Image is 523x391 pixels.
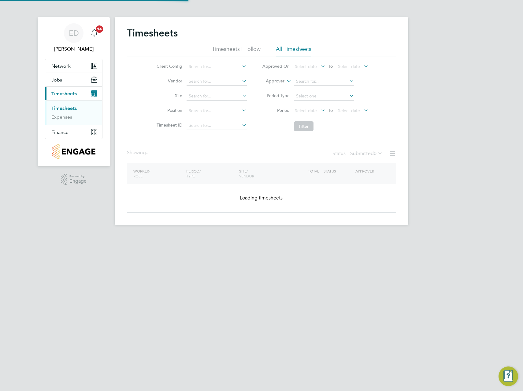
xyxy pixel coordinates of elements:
span: 14 [96,25,103,33]
button: Engage Resource Center [499,366,518,386]
label: Submitted [350,150,383,157]
a: Go to home page [45,144,102,159]
span: To [327,62,335,70]
button: Timesheets [45,87,102,100]
img: countryside-properties-logo-retina.png [52,144,95,159]
label: Period [262,108,290,113]
label: Approved On [262,63,290,69]
input: Search for... [187,107,247,115]
div: Status [332,150,384,158]
div: Showing [127,150,151,156]
span: ... [146,150,150,156]
input: Search for... [187,92,247,101]
span: Jobs [51,77,62,83]
span: To [327,106,335,114]
label: Position [155,108,182,113]
label: Timesheet ID [155,122,182,128]
input: Search for... [187,77,247,86]
span: Powered by [69,174,87,179]
label: Vendor [155,78,182,84]
a: ED[PERSON_NAME] [45,23,102,53]
a: Powered byEngage [61,174,87,185]
span: Engage [69,179,87,184]
span: Select date [338,64,360,69]
span: Network [51,63,71,69]
span: ED [69,29,79,37]
label: Client Config [155,63,182,69]
button: Network [45,59,102,73]
button: Jobs [45,73,102,86]
nav: Main navigation [38,17,110,166]
input: Search for... [294,77,354,86]
a: Expenses [51,114,72,120]
span: Finance [51,129,69,135]
button: Finance [45,125,102,139]
input: Search for... [187,63,247,71]
label: Period Type [262,93,290,98]
span: Timesheets [51,91,77,97]
a: 14 [88,23,100,43]
label: Approver [257,78,284,84]
button: Filter [294,121,313,131]
span: Select date [295,108,317,113]
span: Ellie Davis [45,45,102,53]
li: Timesheets I Follow [212,45,261,56]
input: Search for... [187,121,247,130]
span: Select date [338,108,360,113]
span: 0 [374,150,376,157]
div: Timesheets [45,100,102,125]
span: Select date [295,64,317,69]
li: All Timesheets [276,45,311,56]
a: Timesheets [51,105,77,111]
input: Select one [294,92,354,101]
label: Site [155,93,182,98]
h2: Timesheets [127,27,178,39]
